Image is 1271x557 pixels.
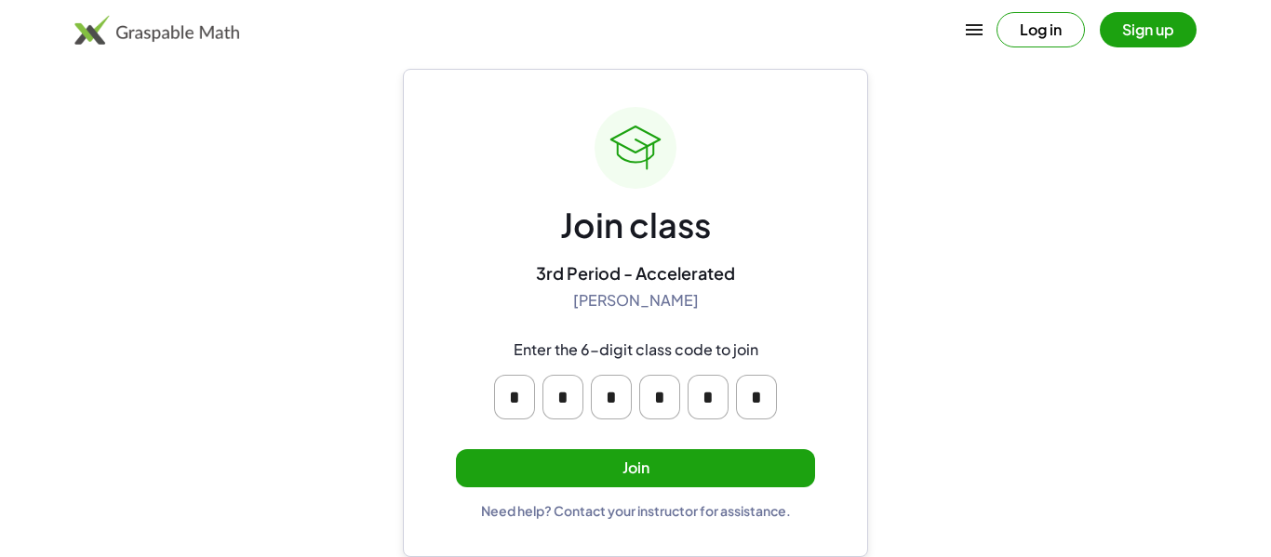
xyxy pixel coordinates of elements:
input: Please enter OTP character 4 [639,375,680,419]
button: Log in [997,12,1085,47]
div: 3rd Period - Accelerated [536,262,735,284]
button: Join [456,449,815,487]
div: Need help? Contact your instructor for assistance. [481,502,791,519]
input: Please enter OTP character 5 [688,375,729,419]
input: Please enter OTP character 1 [494,375,535,419]
div: Join class [560,204,711,247]
div: [PERSON_NAME] [573,291,699,311]
input: Please enter OTP character 6 [736,375,777,419]
input: Please enter OTP character 3 [591,375,632,419]
input: Please enter OTP character 2 [542,375,583,419]
button: Sign up [1100,12,1197,47]
div: Enter the 6-digit class code to join [514,340,758,360]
